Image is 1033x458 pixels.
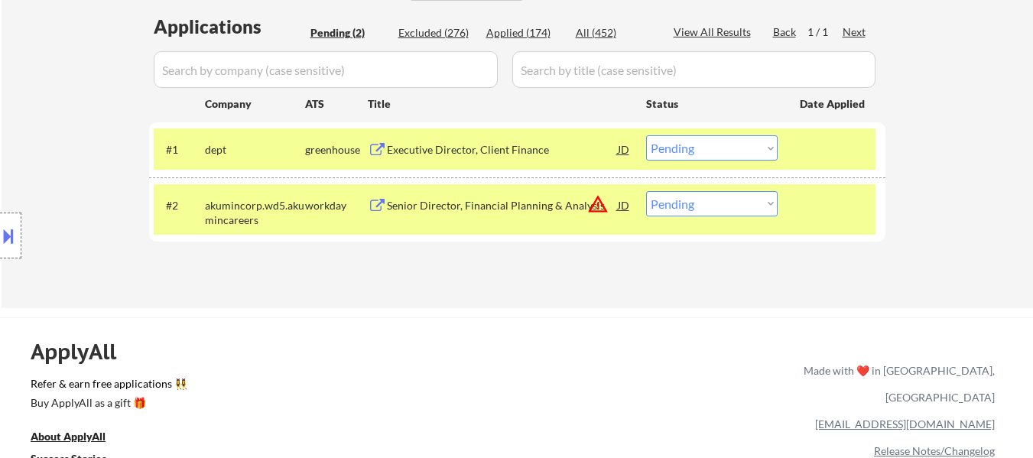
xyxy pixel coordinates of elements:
[576,25,652,41] div: All (452)
[305,142,368,158] div: greenhouse
[387,198,618,213] div: Senior Director, Financial Planning & Analysis
[31,395,184,414] a: Buy ApplyAll as a gift 🎁
[773,24,797,40] div: Back
[512,51,875,88] input: Search by title (case sensitive)
[368,96,632,112] div: Title
[807,24,843,40] div: 1 / 1
[154,18,305,36] div: Applications
[587,193,609,215] button: warning_amber
[398,25,475,41] div: Excluded (276)
[616,135,632,163] div: JD
[305,96,368,112] div: ATS
[31,430,106,443] u: About ApplyAll
[800,96,867,112] div: Date Applied
[874,444,995,457] a: Release Notes/Changelog
[486,25,563,41] div: Applied (174)
[843,24,867,40] div: Next
[674,24,755,40] div: View All Results
[387,142,618,158] div: Executive Director, Client Finance
[797,357,995,411] div: Made with ❤️ in [GEOGRAPHIC_DATA], [GEOGRAPHIC_DATA]
[31,398,184,408] div: Buy ApplyAll as a gift 🎁
[31,428,127,447] a: About ApplyAll
[616,191,632,219] div: JD
[815,417,995,430] a: [EMAIL_ADDRESS][DOMAIN_NAME]
[31,378,484,395] a: Refer & earn free applications 👯‍♀️
[305,198,368,213] div: workday
[646,89,778,117] div: Status
[310,25,387,41] div: Pending (2)
[154,51,498,88] input: Search by company (case sensitive)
